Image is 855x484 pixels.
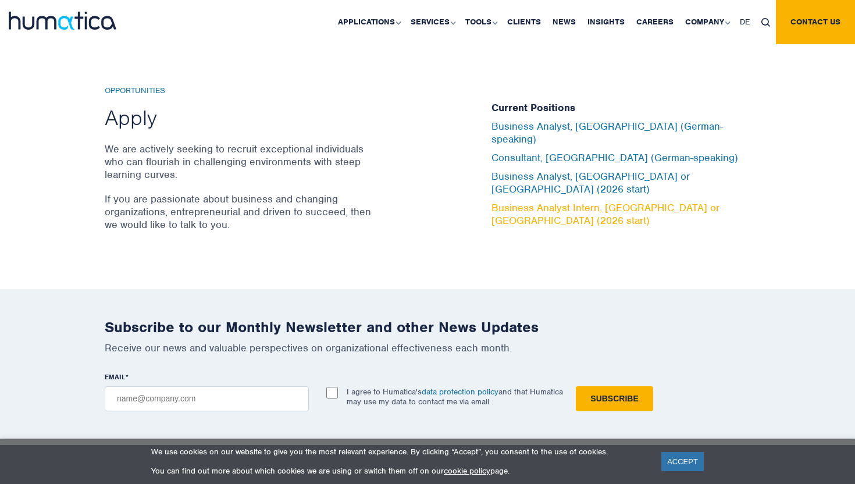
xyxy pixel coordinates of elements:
[105,86,375,96] h6: Opportunities
[105,341,750,354] p: Receive our news and valuable perspectives on organizational effectiveness each month.
[491,201,719,227] a: Business Analyst Intern, [GEOGRAPHIC_DATA] or [GEOGRAPHIC_DATA] (2026 start)
[105,318,750,336] h2: Subscribe to our Monthly Newsletter and other News Updates
[105,386,309,411] input: name@company.com
[105,143,375,181] p: We are actively seeking to recruit exceptional individuals who can flourish in challenging enviro...
[740,17,750,27] span: DE
[105,372,126,382] span: EMAIL
[105,104,375,131] h2: Apply
[491,102,750,115] h5: Current Positions
[105,193,375,231] p: If you are passionate about business and changing organizations, entrepreneurial and driven to su...
[491,120,723,145] a: Business Analyst, [GEOGRAPHIC_DATA] (German-speaking)
[761,18,770,27] img: search_icon
[422,387,498,397] a: data protection policy
[151,447,647,457] p: We use cookies on our website to give you the most relevant experience. By clicking “Accept”, you...
[151,466,647,476] p: You can find out more about which cookies we are using or switch them off on our page.
[576,386,653,411] input: Subscribe
[491,170,690,195] a: Business Analyst, [GEOGRAPHIC_DATA] or [GEOGRAPHIC_DATA] (2026 start)
[326,387,338,398] input: I agree to Humatica'sdata protection policyand that Humatica may use my data to contact me via em...
[9,12,116,30] img: logo
[444,466,490,476] a: cookie policy
[491,151,738,164] a: Consultant, [GEOGRAPHIC_DATA] (German-speaking)
[347,387,563,407] p: I agree to Humatica's and that Humatica may use my data to contact me via email.
[661,452,704,471] a: ACCEPT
